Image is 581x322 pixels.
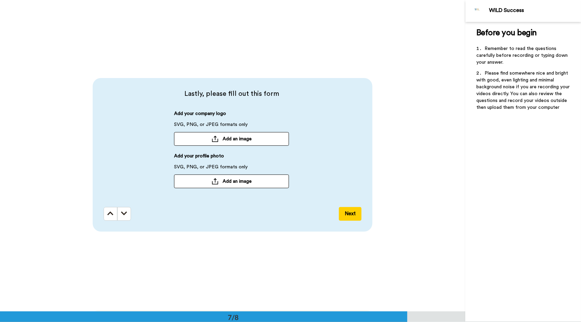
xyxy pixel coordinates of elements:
div: 7/8 [217,312,250,322]
div: WILD Success [489,7,581,14]
button: Add an image [174,175,289,188]
span: SVG, PNG, or JPEG formats only [174,164,248,175]
button: Next [339,207,361,221]
img: Profile Image [469,3,486,19]
span: Add an image [223,178,252,185]
span: SVG, PNG, or JPEG formats only [174,121,248,132]
span: Add your company logo [174,110,226,121]
span: Lastly, please fill out this form [104,89,359,99]
button: Add an image [174,132,289,146]
span: Please find somewhere nice and bright with good, even lighting and minimal background noise if yo... [476,71,571,110]
span: Add an image [223,136,252,142]
span: Add your profile photo [174,153,224,164]
span: Remember to read the questions carefully before recording or typing down your answer. [476,46,569,65]
span: Before you begin [476,29,537,37]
